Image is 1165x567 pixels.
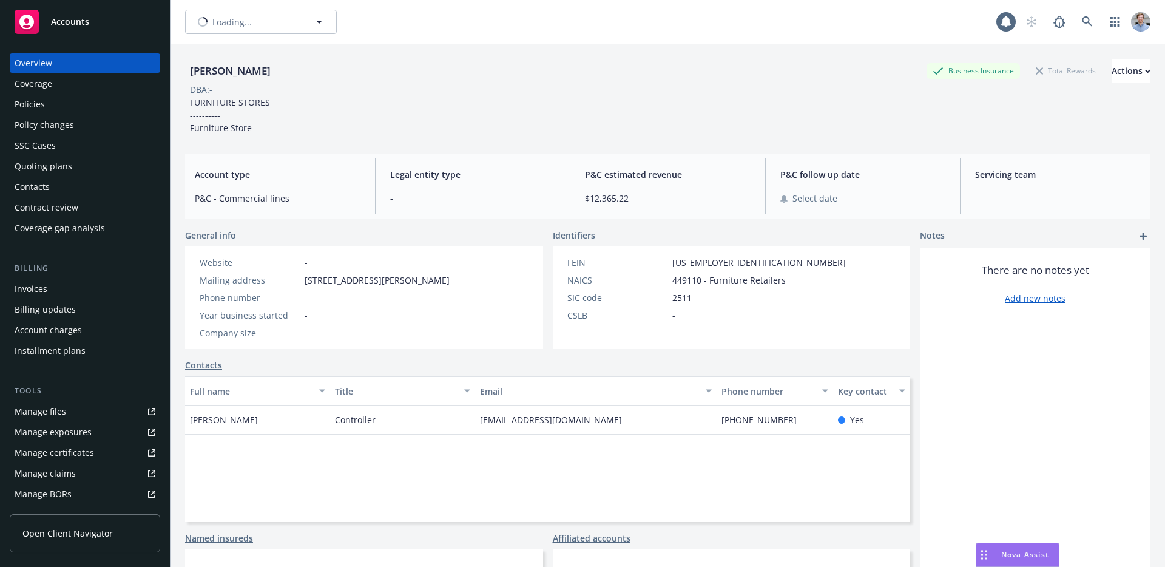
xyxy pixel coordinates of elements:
[185,532,253,545] a: Named insureds
[10,53,160,73] a: Overview
[330,376,475,406] button: Title
[390,168,556,181] span: Legal entity type
[200,327,300,339] div: Company size
[200,291,300,304] div: Phone number
[305,309,308,322] span: -
[15,95,45,114] div: Policies
[15,423,92,442] div: Manage exposures
[10,300,160,319] a: Billing updates
[10,464,160,483] a: Manage claims
[10,198,160,217] a: Contract review
[850,413,864,426] span: Yes
[390,192,556,205] span: -
[185,10,337,34] button: Loading...
[10,115,160,135] a: Policy changes
[567,274,667,287] div: NAICS
[1001,549,1049,560] span: Nova Assist
[480,385,698,398] div: Email
[792,192,837,205] span: Select date
[15,53,52,73] div: Overview
[585,192,751,205] span: $12,365.22
[780,168,946,181] span: P&C follow up date
[190,97,270,134] span: FURNITURE STORES ---------- Furniture Store
[190,83,212,96] div: DBA: -
[1112,59,1150,83] button: Actions
[585,168,751,181] span: P&C estimated revenue
[15,300,76,319] div: Billing updates
[721,414,806,426] a: [PHONE_NUMBER]
[190,413,258,426] span: [PERSON_NAME]
[15,402,66,421] div: Manage files
[10,157,160,176] a: Quoting plans
[10,219,160,238] a: Coverage gap analysis
[672,291,692,304] span: 2511
[833,376,910,406] button: Key contact
[15,219,105,238] div: Coverage gap analysis
[10,423,160,442] a: Manage exposures
[15,198,78,217] div: Contract review
[10,262,160,274] div: Billing
[717,376,832,406] button: Phone number
[1005,292,1065,305] a: Add new notes
[185,229,236,242] span: General info
[10,95,160,114] a: Policies
[1075,10,1099,34] a: Search
[305,291,308,304] span: -
[15,136,56,155] div: SSC Cases
[200,256,300,269] div: Website
[1131,12,1150,32] img: photo
[15,74,52,93] div: Coverage
[212,16,252,29] span: Loading...
[10,321,160,340] a: Account charges
[22,527,113,540] span: Open Client Navigator
[10,484,160,504] a: Manage BORs
[976,543,991,566] div: Drag to move
[480,414,632,426] a: [EMAIL_ADDRESS][DOMAIN_NAME]
[920,229,945,243] span: Notes
[305,274,450,287] span: [STREET_ADDRESS][PERSON_NAME]
[10,402,160,421] a: Manage files
[15,321,82,340] div: Account charges
[1030,63,1102,78] div: Total Rewards
[185,376,330,406] button: Full name
[672,256,846,269] span: [US_EMPLOYER_IDENTIFICATION_NUMBER]
[553,229,595,242] span: Identifiers
[10,341,160,361] a: Installment plans
[15,177,50,197] div: Contacts
[200,274,300,287] div: Mailing address
[553,532,630,545] a: Affiliated accounts
[1103,10,1127,34] a: Switch app
[976,543,1059,567] button: Nova Assist
[10,136,160,155] a: SSC Cases
[195,192,360,205] span: P&C - Commercial lines
[335,413,376,426] span: Controller
[305,327,308,339] span: -
[10,5,160,39] a: Accounts
[672,274,786,287] span: 449110 - Furniture Retailers
[721,385,814,398] div: Phone number
[10,74,160,93] a: Coverage
[305,257,308,268] a: -
[475,376,717,406] button: Email
[335,385,457,398] div: Title
[1019,10,1044,34] a: Start snowing
[1047,10,1072,34] a: Report a Bug
[10,443,160,463] a: Manage certificates
[567,309,667,322] div: CSLB
[15,115,74,135] div: Policy changes
[15,341,86,361] div: Installment plans
[567,256,667,269] div: FEIN
[200,309,300,322] div: Year business started
[927,63,1020,78] div: Business Insurance
[838,385,892,398] div: Key contact
[51,17,89,27] span: Accounts
[10,385,160,397] div: Tools
[195,168,360,181] span: Account type
[975,168,1141,181] span: Servicing team
[185,359,222,372] a: Contacts
[982,263,1089,277] span: There are no notes yet
[10,279,160,299] a: Invoices
[15,157,72,176] div: Quoting plans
